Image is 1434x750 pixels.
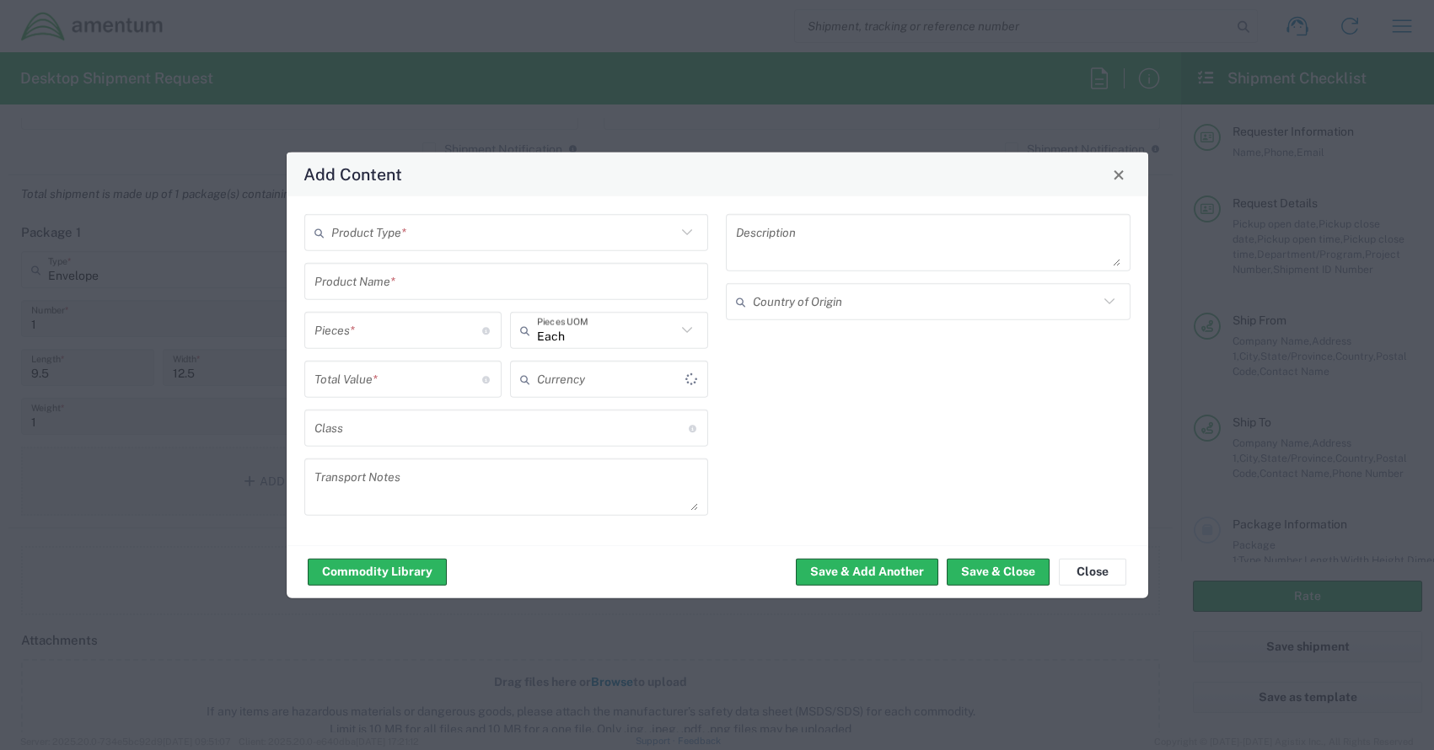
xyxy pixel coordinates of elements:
[308,558,447,585] button: Commodity Library
[1059,558,1126,585] button: Close
[303,162,402,186] h4: Add Content
[1107,163,1131,186] button: Close
[796,558,938,585] button: Save & Add Another
[947,558,1050,585] button: Save & Close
